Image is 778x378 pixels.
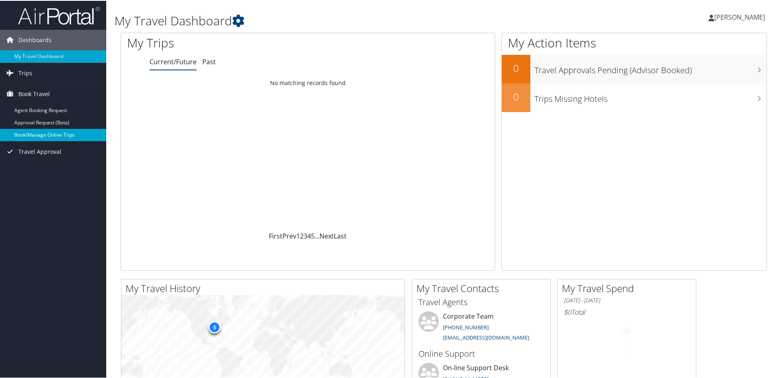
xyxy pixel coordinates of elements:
[125,281,405,295] h2: My Travel History
[18,83,50,103] span: Book Travel
[315,231,320,240] span: …
[562,281,696,295] h2: My Travel Spend
[443,333,529,340] a: [EMAIL_ADDRESS][DOMAIN_NAME]
[18,5,100,25] img: airportal-logo.png
[121,75,495,90] td: No matching records found
[300,231,304,240] a: 2
[502,89,530,103] h2: 0
[127,34,333,51] h1: My Trips
[269,231,282,240] a: First
[564,307,571,316] span: $0
[564,296,690,304] h6: [DATE] - [DATE]
[502,83,767,111] a: 0Trips Missing Hotels
[18,62,32,83] span: Trips
[307,231,311,240] a: 4
[18,29,51,49] span: Dashboards
[311,231,315,240] a: 5
[502,61,530,74] h2: 0
[208,320,221,332] div: 5
[624,328,630,333] tspan: 0%
[150,56,197,65] a: Current/Future
[320,231,334,240] a: Next
[114,11,554,29] h1: My Travel Dashboard
[416,281,550,295] h2: My Travel Contacts
[18,141,61,161] span: Travel Approval
[202,56,216,65] a: Past
[282,231,296,240] a: Prev
[304,231,307,240] a: 3
[414,310,548,344] li: Corporate Team
[296,231,300,240] a: 1
[714,12,765,21] span: [PERSON_NAME]
[534,88,767,104] h3: Trips Missing Hotels
[564,307,690,316] h6: Total
[418,347,544,359] h3: Online Support
[502,54,767,83] a: 0Travel Approvals Pending (Advisor Booked)
[534,60,767,75] h3: Travel Approvals Pending (Advisor Booked)
[709,4,773,29] a: [PERSON_NAME]
[334,231,347,240] a: Last
[443,323,489,330] a: [PHONE_NUMBER]
[502,34,767,51] h1: My Action Items
[418,296,544,307] h3: Travel Agents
